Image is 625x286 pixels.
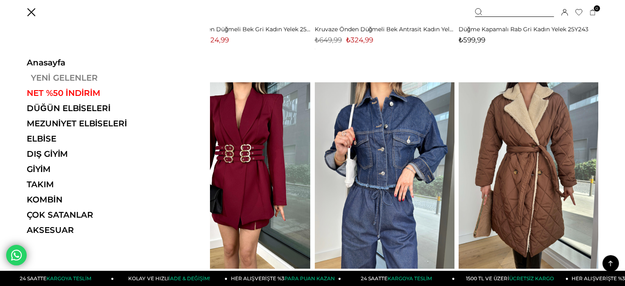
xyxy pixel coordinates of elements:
img: İçi Kürklü Belden Kuşaklı Nolaska Kahve Kadın Şişme Kaban 25K319 [459,82,598,268]
a: NET %50 İNDİRİM [27,88,140,98]
a: AKSESUAR [27,225,140,235]
span: KARGOYA TESLİM [46,275,91,281]
a: Kruvaze Önden Düğmeli Bek Gri Kadın Yelek 25Y245 [171,26,310,33]
span: KARGOYA TESLİM [387,275,432,281]
span: ₺324,99 [346,36,373,44]
a: ELBİSE [27,134,140,144]
a: MEZUNİYET ELBİSELERİ [27,119,140,128]
a: Düğme Kapamalı Rab Gri Kadın Yelek 25Y243 [459,26,598,33]
span: ÜCRETSİZ KARGO [509,275,554,281]
a: YENİ GELENLER [27,73,140,83]
a: KOMBİN [27,195,140,205]
a: 1500 TL VE ÜZERİÜCRETSİZ KARGO [455,271,569,286]
img: Önü Düğme Kapamalı Culpo Mavi Kadın Kot Crop Ceket 25Y026 [315,82,454,268]
a: Anasayfa [27,58,140,67]
a: Kruvaze Önden Düğmeli Bek Antrasit Kadın Yelek 25Y245 [315,26,454,33]
a: 24 SAATTEKARGOYA TESLİM [341,271,455,286]
span: ₺324,99 [202,36,229,44]
a: ÇOK SATANLAR [27,210,140,220]
span: 0 [594,5,600,12]
a: HER ALIŞVERİŞTE %3PARA PUAN KAZAN [228,271,341,286]
a: DIŞ GİYİM [27,149,140,159]
a: GİYİM [27,164,140,174]
span: İADE & DEĞİŞİM! [168,275,210,281]
span: PARA PUAN KAZAN [284,275,335,281]
a: 0 [590,9,596,16]
a: KOLAY VE HIZLIİADE & DEĞİŞİM! [114,271,228,286]
img: Omuz Vatkalı Belden Kemerli Zealot Bordo Kadın Blazer Ceket 25Y080 [171,82,310,268]
span: ₺599,99 [459,36,485,44]
a: DÜĞÜN ELBİSELERİ [27,103,140,113]
span: ₺649,99 [315,36,342,44]
a: TAKIM [27,179,140,189]
a: 24 SAATTEKARGOYA TESLİM [0,271,114,286]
